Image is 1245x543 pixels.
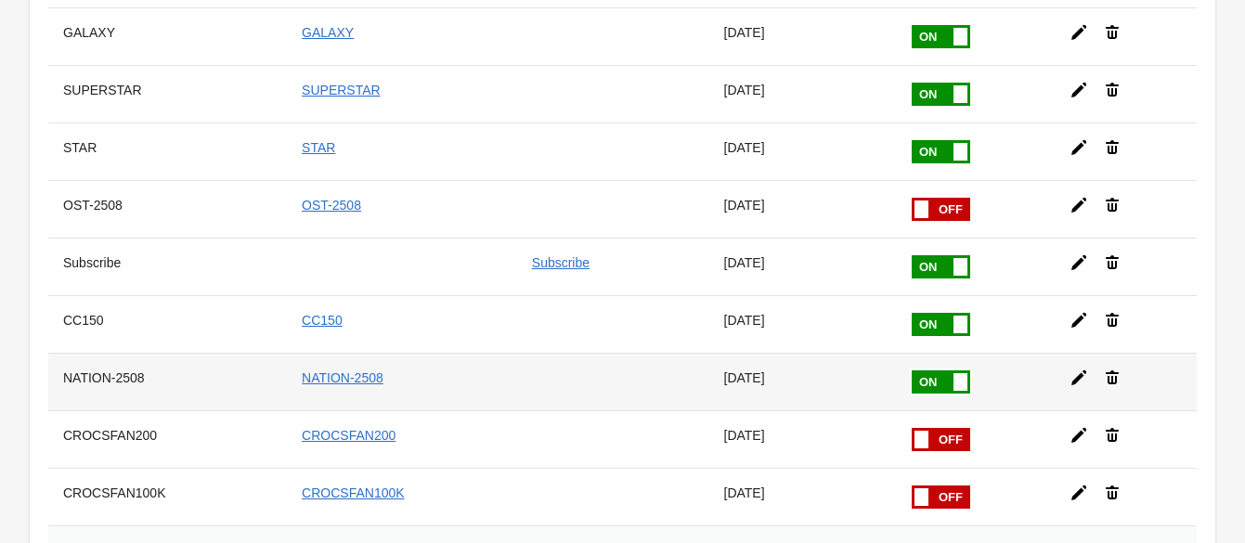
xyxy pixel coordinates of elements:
[48,295,287,353] th: CC150
[302,485,404,500] a: CROCSFAN100K
[48,123,287,180] th: STAR
[302,198,361,213] a: OST-2508
[709,123,895,180] td: [DATE]
[48,468,287,525] th: CROCSFAN100K
[709,295,895,353] td: [DATE]
[48,65,287,123] th: SUPERSTAR
[48,353,287,410] th: NATION-2508
[709,238,895,295] td: [DATE]
[709,410,895,468] td: [DATE]
[709,7,895,65] td: [DATE]
[48,410,287,468] th: CROCSFAN200
[302,428,396,443] a: CROCSFAN200
[709,65,895,123] td: [DATE]
[48,180,287,238] th: OST-2508
[48,7,287,65] th: GALAXY
[302,25,354,40] a: GALAXY
[709,468,895,525] td: [DATE]
[709,353,895,410] td: [DATE]
[48,238,287,295] th: Subscribe
[532,255,590,270] a: Subscribe
[709,180,895,238] td: [DATE]
[302,140,335,155] a: STAR
[302,313,343,328] a: CC150
[302,370,383,385] a: NATION-2508
[302,83,381,97] a: SUPERSTAR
